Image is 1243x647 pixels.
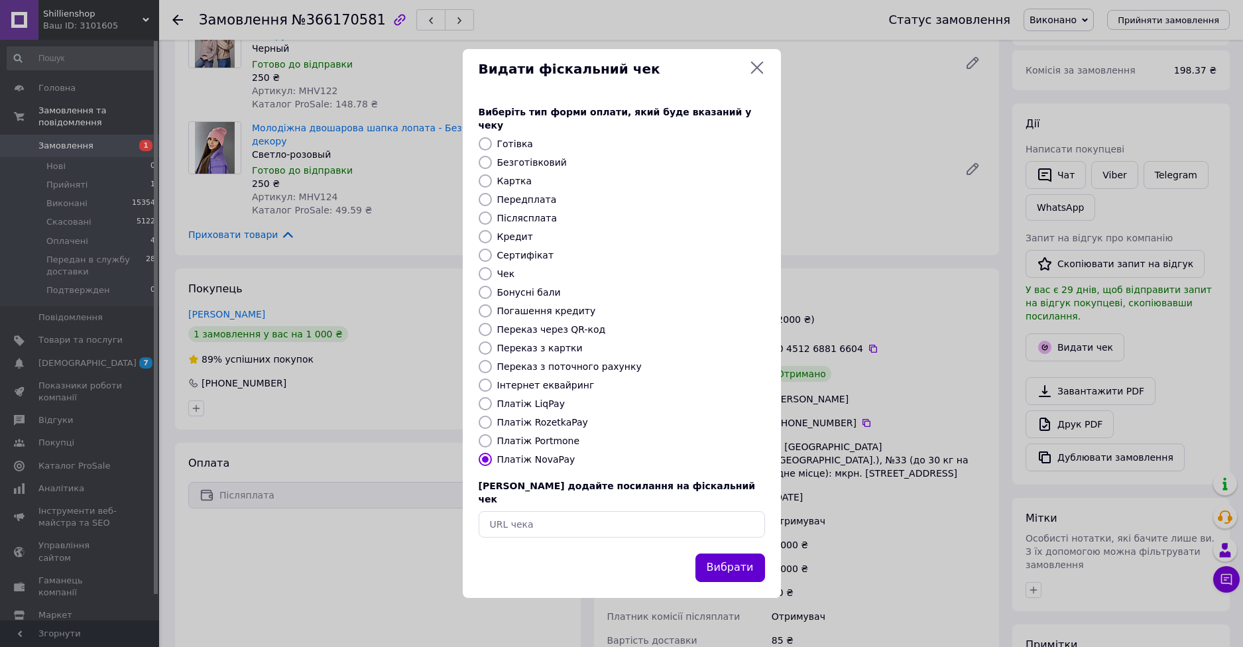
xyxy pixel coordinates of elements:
[479,60,744,79] span: Видати фіскальний чек
[497,231,533,242] label: Кредит
[497,139,533,149] label: Готівка
[497,157,567,168] label: Безготівковий
[497,343,583,353] label: Переказ з картки
[497,436,580,446] label: Платіж Portmone
[479,107,752,131] span: Виберіть тип форми оплати, який буде вказаний у чеку
[497,213,558,223] label: Післясплата
[497,398,565,409] label: Платіж LiqPay
[497,417,588,428] label: Платіж RozetkaPay
[497,324,606,335] label: Переказ через QR-код
[497,287,561,298] label: Бонусні бали
[497,361,642,372] label: Переказ з поточного рахунку
[497,380,595,390] label: Інтернет еквайринг
[497,268,515,279] label: Чек
[497,454,575,465] label: Платіж NovaPay
[497,176,532,186] label: Картка
[479,481,756,504] span: [PERSON_NAME] додайте посилання на фіскальний чек
[695,554,765,582] button: Вибрати
[497,250,554,261] label: Сертифікат
[497,194,557,205] label: Передплата
[497,306,596,316] label: Погашення кредиту
[479,511,765,538] input: URL чека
